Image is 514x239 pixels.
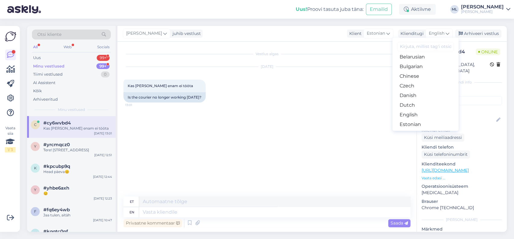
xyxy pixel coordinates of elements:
[43,147,112,153] div: Tere! [STREET_ADDRESS]
[429,30,444,37] span: English
[5,31,16,42] img: Askly Logo
[391,220,408,226] span: Saada
[392,52,459,62] a: Belarusian
[422,217,502,222] div: [PERSON_NAME]
[422,127,502,134] p: Kliendi email
[43,185,69,191] span: #yhbe6axh
[366,4,392,15] button: Emailid
[296,6,363,13] div: Proovi tasuta juba täna:
[422,108,502,114] p: Kliendi nimi
[367,30,385,37] span: Estonian
[5,147,16,153] div: 1 / 3
[392,81,459,91] a: Czech
[43,229,68,234] span: #kqqtc0nf
[130,197,134,207] div: et
[123,92,206,102] div: Is the courier no longer working [DATE]?
[34,166,37,170] span: k
[123,51,410,57] div: Vestlus algas
[398,30,424,37] div: Klienditugi
[33,96,58,102] div: Arhiveeritud
[347,30,362,37] div: Klient
[94,196,112,201] div: [DATE] 12:23
[422,205,502,211] p: Chrome [TECHNICAL_ID]
[97,55,110,61] div: 99+
[461,9,504,14] div: [PERSON_NAME]
[422,89,502,95] p: Kliendi tag'id
[422,183,502,190] p: Operatsioonisüsteem
[392,71,459,81] a: Chinese
[422,80,502,85] div: Kliendi info
[123,219,182,227] div: Privaatne kommentaar
[5,125,16,153] div: Vaata siia
[422,175,502,181] p: Vaata edasi ...
[129,207,134,217] div: en
[392,110,459,120] a: English
[33,80,55,86] div: AI Assistent
[94,131,112,136] div: [DATE] 13:01
[422,96,502,105] input: Lisa tag
[43,164,70,169] span: #kpcubp9q
[461,5,504,9] div: [PERSON_NAME]
[476,49,500,55] span: Online
[422,144,502,150] p: Kliendi telefon
[450,5,459,14] div: ML
[399,4,436,15] div: Aktiivne
[397,42,454,51] input: Kirjuta, millist tag'i otsid
[33,63,64,69] div: Minu vestlused
[34,231,37,235] span: k
[392,100,459,110] a: Dutch
[422,198,502,205] p: Brauser
[123,64,410,69] div: [DATE]
[125,103,148,107] span: 13:01
[422,150,470,159] div: Küsi telefoninumbrit
[101,71,110,77] div: 0
[96,43,111,51] div: Socials
[32,43,39,51] div: All
[461,5,510,14] a: [PERSON_NAME][PERSON_NAME]
[392,62,459,71] a: Bulgarian
[126,30,162,37] span: [PERSON_NAME]
[33,71,63,77] div: Tiimi vestlused
[93,218,112,222] div: [DATE] 10:47
[34,144,36,149] span: y
[58,107,85,112] span: Minu vestlused
[455,30,501,38] div: Arhiveeri vestlus
[93,175,112,179] div: [DATE] 12:44
[422,168,469,173] a: [URL][DOMAIN_NAME]
[170,30,201,37] div: juhib vestlust
[422,161,502,167] p: Klienditeekond
[392,120,459,129] a: Estonian
[422,226,502,232] p: Märkmed
[128,83,193,88] span: Kas [PERSON_NAME] enam ei tööta
[43,212,112,218] div: Jaa tulen, aitäh
[94,153,112,157] div: [DATE] 12:51
[33,88,42,94] div: Kõik
[37,31,61,38] span: Otsi kliente
[62,43,73,51] div: Web
[422,117,495,123] input: Lisa nimi
[43,126,112,131] div: Kas [PERSON_NAME] enam ei tööta
[34,187,36,192] span: y
[392,91,459,100] a: Danish
[43,142,70,147] span: #yrcmqcz0
[34,209,36,214] span: f
[43,169,112,175] div: Head päeva😊
[33,55,41,61] div: Uus
[96,63,110,69] div: 99+
[422,190,502,196] p: [MEDICAL_DATA]
[43,207,70,212] span: #fq6ey4wb
[296,6,307,12] b: Uus!
[43,120,71,126] span: #cy6wvbd4
[43,191,112,196] div: 😊
[422,134,464,142] div: Küsi meiliaadressi
[34,122,37,127] span: c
